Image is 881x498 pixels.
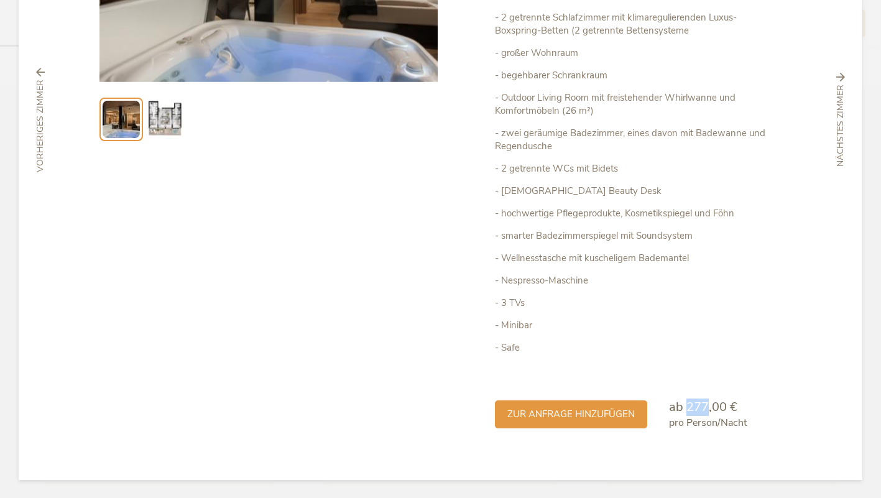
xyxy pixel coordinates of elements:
span: pro Person/Nacht [669,416,747,430]
span: zur Anfrage hinzufügen [507,408,635,421]
p: - 3 TVs [495,297,782,310]
img: Preview [103,101,140,138]
p: - Nespresso-Maschine [495,274,782,287]
p: - Outdoor Living Room mit freistehender Whirlwanne und Komfortmöbeln (26 m²) [495,91,782,118]
p: - Safe [495,341,782,354]
span: vorheriges Zimmer [34,80,47,172]
span: nächstes Zimmer [834,85,847,167]
span: ab 277,00 € [669,399,737,415]
p: - zwei geräumige Badezimmer, eines davon mit Badewanne und Regendusche [495,127,782,153]
p: - 2 getrennte WCs mit Bidets [495,162,782,175]
p: - smarter Badezimmerspiegel mit Soundsystem [495,229,782,242]
p: - Wellnesstasche mit kuscheligem Bademantel [495,252,782,265]
p: - hochwertige Pflegeprodukte, Kosmetikspiegel und Föhn [495,207,782,220]
img: Preview [145,99,185,139]
p: - [DEMOGRAPHIC_DATA] Beauty Desk [495,185,782,198]
p: - Minibar [495,319,782,332]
